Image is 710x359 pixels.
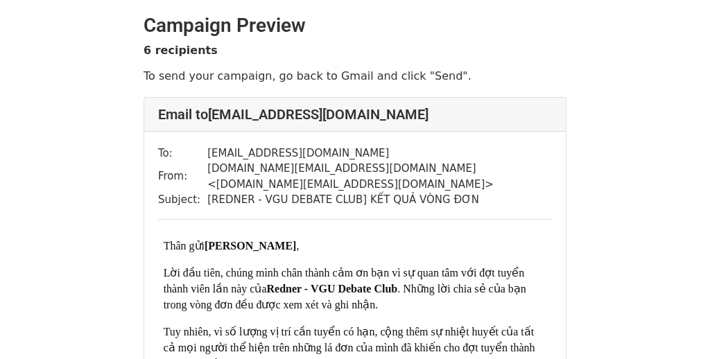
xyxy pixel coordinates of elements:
p: To send your campaign, go back to Gmail and click "Send". [144,69,566,83]
span: Redner - VGU Debate Club [266,283,397,295]
td: [REDNER - VGU DEBATE CLUB] KẾT QUẢ VÒNG ĐƠN [207,192,552,208]
b: [PERSON_NAME] [205,240,296,252]
h4: Email to [EMAIL_ADDRESS][DOMAIN_NAME] [158,106,552,123]
h2: Campaign Preview [144,14,566,37]
td: [EMAIL_ADDRESS][DOMAIN_NAME] [207,146,552,161]
td: Subject: [158,192,207,208]
td: [DOMAIN_NAME][EMAIL_ADDRESS][DOMAIN_NAME] < [DOMAIN_NAME][EMAIL_ADDRESS][DOMAIN_NAME] > [207,161,552,192]
span: Lời đầu tiên, chúng mình chân thành cảm ơn bạn vì sự quan tâm với đợt tuyển thành viên lần này của [164,267,528,295]
td: To: [158,146,207,161]
td: From: [158,161,207,192]
span: Thân gửi , [164,240,300,252]
strong: 6 recipients [144,44,218,57]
